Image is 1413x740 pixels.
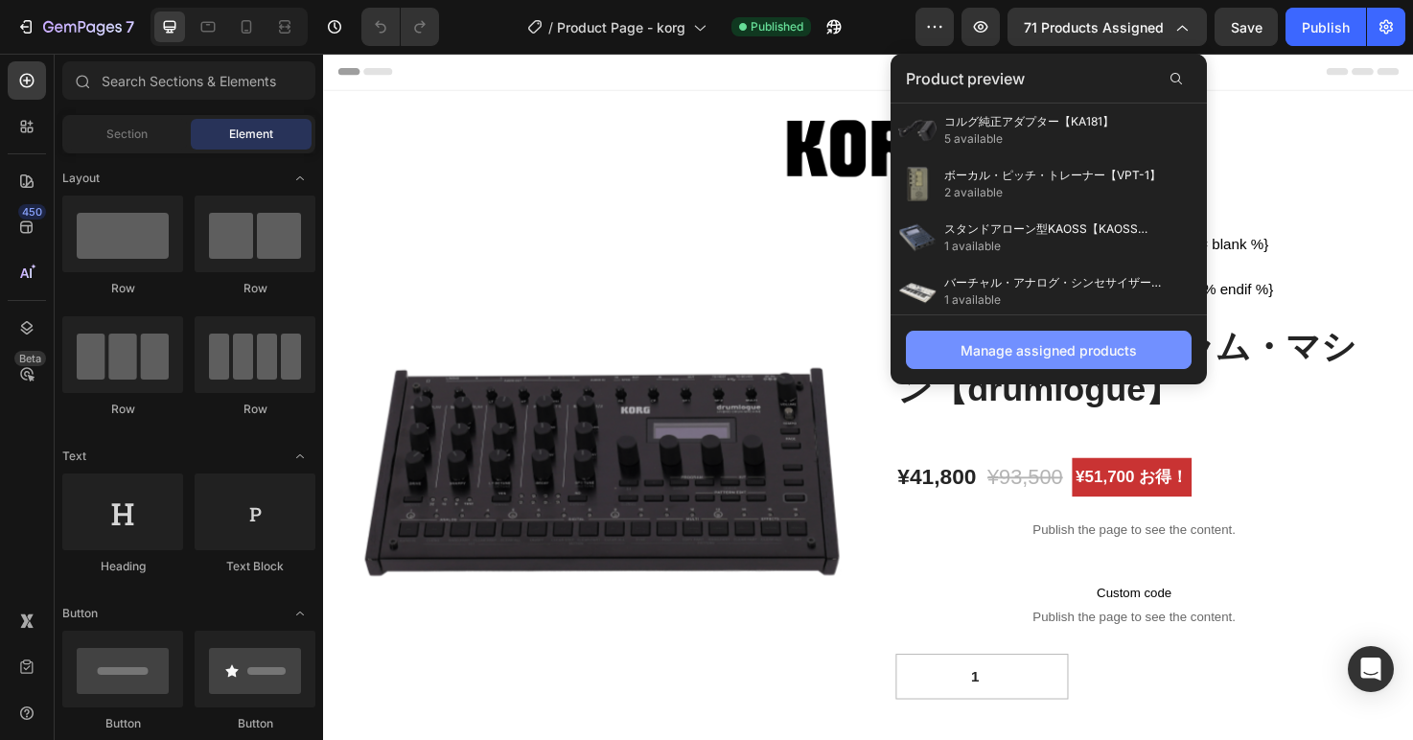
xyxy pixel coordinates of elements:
[1302,17,1350,37] div: Publish
[323,54,1413,740] iframe: Design area
[62,448,86,465] span: Text
[285,598,315,629] span: Toggle open
[285,163,315,194] span: Toggle open
[898,272,937,311] img: preview-img
[548,17,553,37] span: /
[1286,8,1366,46] button: Publish
[62,715,183,732] div: Button
[944,113,1114,130] span: コルグ純正アダプター【KA181】
[898,111,937,150] img: preview-img
[944,220,1165,238] span: スタンドアローン型KAOSS【KAOSS Replay】
[898,165,937,203] img: preview-img
[699,428,782,466] div: ¥93,500
[195,715,315,732] div: Button
[1024,17,1164,37] span: 71 products assigned
[195,280,315,297] div: Row
[604,190,1107,287] div: {% if product.metafields.custom.special_notes != blank %} {% endif %}
[961,340,1137,360] div: Manage assigned products
[751,18,803,35] span: Published
[126,15,134,38] p: 7
[62,170,100,187] span: Layout
[106,126,148,143] span: Section
[62,558,183,575] div: Heading
[285,441,315,472] span: Toggle open
[489,70,661,130] img: gempages_569283610310345760-2e3ef0af-cfd8-4f58-8449-8946ddb30d7f.png
[604,232,923,267] div: {{ product.metafields.custom.special_notes }}
[944,184,1161,201] span: 2 available
[604,431,691,463] div: ¥41,800
[14,351,46,366] div: Beta
[944,130,1114,148] span: 5 available
[604,287,1107,378] h2: ハイブリッド・ドラム・マシン【drumlogue】
[790,427,916,468] pre: ¥51,700 お得！
[604,585,1107,604] span: Publish the page to see the content.
[62,401,183,418] div: Row
[1008,8,1207,46] button: 71 products assigned
[195,558,315,575] div: Text Block
[944,167,1161,184] span: ボーカル・ピッチ・トレーナー【VPT-1】
[906,331,1192,369] button: Manage assigned products
[229,126,273,143] span: Element
[906,67,1025,90] span: Product preview
[8,8,143,46] button: 7
[62,280,183,297] div: Row
[361,8,439,46] div: Undo/Redo
[62,605,98,622] span: Button
[605,635,785,681] input: quantity
[1231,19,1262,35] span: Save
[944,238,1165,255] span: 1 available
[1348,646,1394,692] div: Open Intercom Messenger
[944,291,1165,309] span: 1 available
[604,493,1107,513] p: Publish the page to see the content.
[557,17,685,37] span: Product Page - korg
[1215,8,1278,46] button: Save
[944,274,1165,291] span: バーチャル・アナログ・シンセサイザー【KingKORG NEO】
[604,558,1107,581] span: Custom code
[898,219,937,257] img: preview-img
[18,204,46,220] div: 450
[195,401,315,418] div: Row
[62,61,315,100] input: Search Sections & Elements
